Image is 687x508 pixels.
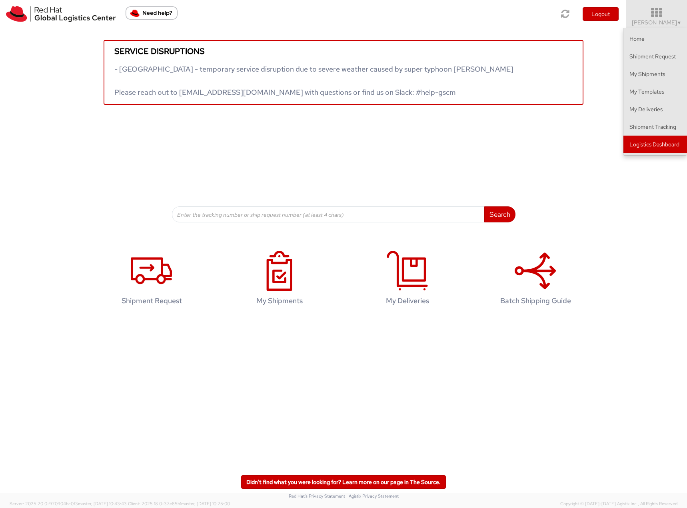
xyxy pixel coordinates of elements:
[623,136,687,153] a: Logistics Dashboard
[560,501,677,507] span: Copyright © [DATE]-[DATE] Agistix Inc., All Rights Reserved
[632,19,682,26] span: [PERSON_NAME]
[484,206,515,222] button: Search
[241,475,446,489] a: Didn't find what you were looking for? Learn more on our page in The Source.
[220,242,340,317] a: My Shipments
[100,297,203,305] h4: Shipment Request
[92,242,212,317] a: Shipment Request
[104,40,583,105] a: Service disruptions - [GEOGRAPHIC_DATA] - temporary service disruption due to severe weather caus...
[475,242,595,317] a: Batch Shipping Guide
[114,64,513,97] span: - [GEOGRAPHIC_DATA] - temporary service disruption due to severe weather caused by super typhoon ...
[623,100,687,118] a: My Deliveries
[6,6,116,22] img: rh-logistics-00dfa346123c4ec078e1.svg
[78,501,127,506] span: master, [DATE] 10:43:43
[623,118,687,136] a: Shipment Tracking
[10,501,127,506] span: Server: 2025.20.0-970904bc0f3
[623,30,687,48] a: Home
[181,501,230,506] span: master, [DATE] 10:25:00
[114,47,573,56] h5: Service disruptions
[356,297,459,305] h4: My Deliveries
[623,48,687,65] a: Shipment Request
[126,6,178,20] button: Need help?
[623,65,687,83] a: My Shipments
[228,297,331,305] h4: My Shipments
[484,297,587,305] h4: Batch Shipping Guide
[128,501,230,506] span: Client: 2025.18.0-37e85b1
[346,493,399,499] a: | Agistix Privacy Statement
[677,20,682,26] span: ▼
[172,206,485,222] input: Enter the tracking number or ship request number (at least 4 chars)
[289,493,345,499] a: Red Hat's Privacy Statement
[347,242,467,317] a: My Deliveries
[623,83,687,100] a: My Templates
[583,7,619,21] button: Logout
